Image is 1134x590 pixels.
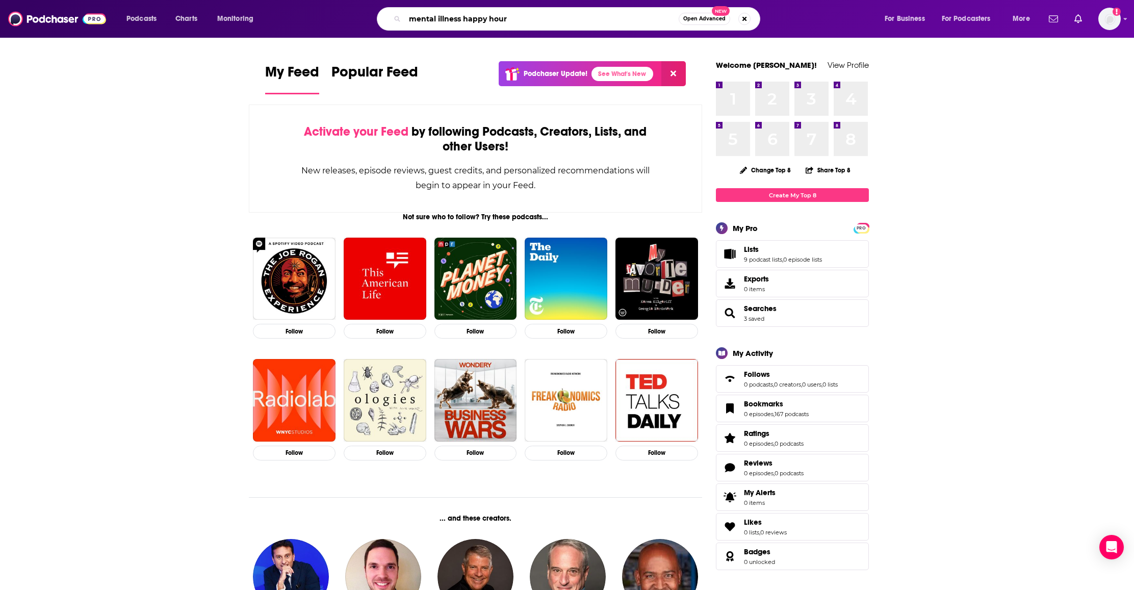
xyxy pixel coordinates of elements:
div: Open Intercom Messenger [1099,535,1124,559]
img: Podchaser - Follow, Share and Rate Podcasts [8,9,106,29]
svg: Add a profile image [1113,8,1121,16]
button: Follow [344,324,426,339]
a: See What's New [591,67,653,81]
span: , [774,470,775,477]
a: PRO [855,224,867,232]
span: , [774,440,775,447]
a: 0 episodes [744,440,774,447]
button: Change Top 8 [734,164,797,176]
img: Business Wars [434,359,517,442]
div: ... and these creators. [249,514,702,523]
img: Ologies with Alie Ward [344,359,426,442]
a: 167 podcasts [775,411,809,418]
a: Searches [719,306,740,320]
button: Follow [344,446,426,460]
a: Create My Top 8 [716,188,869,202]
a: Badges [744,547,775,556]
a: Badges [719,549,740,563]
a: TED Talks Daily [615,359,698,442]
span: , [773,381,774,388]
span: 0 items [744,286,769,293]
span: My Alerts [744,488,776,497]
img: Freakonomics Radio [525,359,607,442]
span: Ratings [716,424,869,452]
div: Search podcasts, credits, & more... [386,7,770,31]
a: Lists [744,245,822,254]
span: Charts [175,12,197,26]
a: Follows [744,370,838,379]
span: Reviews [744,458,772,468]
a: Ratings [744,429,804,438]
a: Charts [169,11,203,27]
span: Exports [744,274,769,284]
a: Likes [744,518,787,527]
a: 9 podcast lists [744,256,782,263]
div: New releases, episode reviews, guest credits, and personalized recommendations will begin to appe... [300,163,651,193]
img: Radiolab [253,359,336,442]
span: Bookmarks [716,395,869,422]
a: Follows [719,372,740,386]
span: More [1013,12,1030,26]
span: For Podcasters [942,12,991,26]
div: My Pro [733,223,758,233]
img: This American Life [344,238,426,320]
span: , [774,411,775,418]
span: Podcasts [126,12,157,26]
a: 0 reviews [760,529,787,536]
img: My Favorite Murder with Karen Kilgariff and Georgia Hardstark [615,238,698,320]
button: Follow [615,446,698,460]
a: My Alerts [716,483,869,511]
button: Follow [434,324,517,339]
span: My Alerts [719,490,740,504]
img: User Profile [1098,8,1121,30]
button: Follow [253,324,336,339]
a: Searches [744,304,777,313]
a: 0 creators [774,381,801,388]
img: Planet Money [434,238,517,320]
button: Follow [253,446,336,460]
span: For Business [885,12,925,26]
a: Likes [719,520,740,534]
a: Show notifications dropdown [1070,10,1086,28]
img: The Daily [525,238,607,320]
a: 0 podcasts [744,381,773,388]
span: Lists [716,240,869,268]
span: Monitoring [217,12,253,26]
div: by following Podcasts, Creators, Lists, and other Users! [300,124,651,154]
span: Likes [744,518,762,527]
a: Exports [716,270,869,297]
span: Badges [716,543,869,570]
div: My Activity [733,348,773,358]
img: The Joe Rogan Experience [253,238,336,320]
button: open menu [935,11,1006,27]
a: Show notifications dropdown [1045,10,1062,28]
a: 0 lists [822,381,838,388]
span: Lists [744,245,759,254]
span: PRO [855,224,867,232]
span: Open Advanced [683,16,726,21]
a: View Profile [828,60,869,70]
button: Follow [615,324,698,339]
a: 0 unlocked [744,558,775,566]
a: Reviews [744,458,804,468]
a: 0 episodes [744,470,774,477]
button: open menu [119,11,170,27]
button: Share Top 8 [805,160,851,180]
span: Searches [716,299,869,327]
button: Follow [434,446,517,460]
div: Not sure who to follow? Try these podcasts... [249,213,702,221]
span: My Feed [265,63,319,87]
a: Lists [719,247,740,261]
button: Show profile menu [1098,8,1121,30]
a: Bookmarks [719,401,740,416]
a: 0 episode lists [783,256,822,263]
